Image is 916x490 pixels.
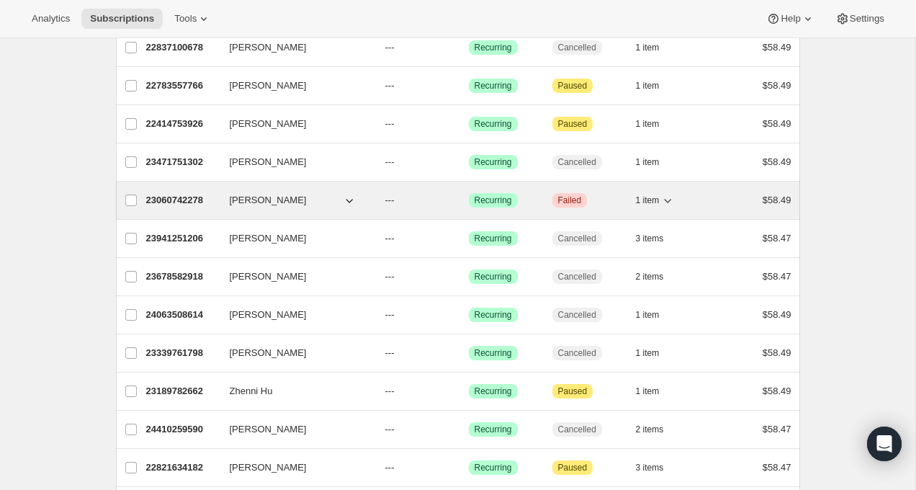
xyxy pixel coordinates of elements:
button: 1 item [636,190,675,210]
span: [PERSON_NAME] [230,422,307,437]
div: 22821634182[PERSON_NAME]---SuccessRecurringAttentionPaused3 items$58.47 [146,458,791,478]
span: $58.49 [763,347,791,358]
span: $58.49 [763,386,791,396]
span: [PERSON_NAME] [230,155,307,169]
span: Subscriptions [90,13,154,24]
span: 1 item [636,156,660,168]
span: Recurring [475,80,512,92]
button: Subscriptions [81,9,163,29]
div: 22837100678[PERSON_NAME]---SuccessRecurringCancelled1 item$58.49 [146,37,791,58]
span: --- [385,347,395,358]
button: Help [758,9,823,29]
p: 22821634182 [146,460,218,475]
span: Recurring [475,386,512,397]
span: 2 items [636,424,664,435]
button: [PERSON_NAME] [221,456,365,479]
div: 23471751302[PERSON_NAME]---SuccessRecurringCancelled1 item$58.49 [146,152,791,172]
p: 24063508614 [146,308,218,322]
button: 1 item [636,114,675,134]
span: Recurring [475,271,512,282]
span: Settings [850,13,884,24]
button: [PERSON_NAME] [221,418,365,441]
span: Recurring [475,195,512,206]
span: Cancelled [558,233,596,244]
span: 1 item [636,347,660,359]
span: --- [385,386,395,396]
span: $58.49 [763,195,791,205]
span: --- [385,462,395,473]
span: $58.49 [763,118,791,129]
span: $58.47 [763,462,791,473]
span: $58.49 [763,42,791,53]
span: --- [385,80,395,91]
button: [PERSON_NAME] [221,74,365,97]
button: Analytics [23,9,78,29]
span: Paused [558,462,588,473]
span: Zhenni Hu [230,384,273,398]
span: --- [385,195,395,205]
span: [PERSON_NAME] [230,79,307,93]
button: [PERSON_NAME] [221,151,365,174]
div: 23060742278[PERSON_NAME]---SuccessRecurringCriticalFailed1 item$58.49 [146,190,791,210]
span: Cancelled [558,347,596,359]
span: $58.49 [763,309,791,320]
button: [PERSON_NAME] [221,112,365,135]
span: Recurring [475,424,512,435]
span: Recurring [475,347,512,359]
span: $58.47 [763,424,791,435]
span: 1 item [636,386,660,397]
span: [PERSON_NAME] [230,40,307,55]
button: 1 item [636,305,675,325]
p: 22783557766 [146,79,218,93]
span: 3 items [636,233,664,244]
p: 24410259590 [146,422,218,437]
span: [PERSON_NAME] [230,117,307,131]
p: 22837100678 [146,40,218,55]
span: [PERSON_NAME] [230,346,307,360]
button: 3 items [636,228,680,249]
button: [PERSON_NAME] [221,227,365,250]
button: 1 item [636,152,675,172]
p: 23678582918 [146,269,218,284]
span: Tools [174,13,197,24]
span: Cancelled [558,271,596,282]
div: 23189782662Zhenni Hu---SuccessRecurringAttentionPaused1 item$58.49 [146,381,791,401]
button: [PERSON_NAME] [221,36,365,59]
span: 1 item [636,118,660,130]
button: 3 items [636,458,680,478]
button: [PERSON_NAME] [221,342,365,365]
span: Paused [558,80,588,92]
div: 22783557766[PERSON_NAME]---SuccessRecurringAttentionPaused1 item$58.49 [146,76,791,96]
span: 1 item [636,42,660,53]
span: [PERSON_NAME] [230,269,307,284]
span: Paused [558,118,588,130]
span: 1 item [636,80,660,92]
span: 1 item [636,309,660,321]
button: 2 items [636,419,680,440]
span: [PERSON_NAME] [230,308,307,322]
div: 23678582918[PERSON_NAME]---SuccessRecurringCancelled2 items$58.47 [146,267,791,287]
p: 23189782662 [146,384,218,398]
span: [PERSON_NAME] [230,193,307,208]
span: Paused [558,386,588,397]
span: 2 items [636,271,664,282]
button: Tools [166,9,220,29]
span: Cancelled [558,156,596,168]
div: 23941251206[PERSON_NAME]---SuccessRecurringCancelled3 items$58.47 [146,228,791,249]
span: --- [385,233,395,244]
p: 23471751302 [146,155,218,169]
div: 23339761798[PERSON_NAME]---SuccessRecurringCancelled1 item$58.49 [146,343,791,363]
button: 1 item [636,343,675,363]
p: 23941251206 [146,231,218,246]
div: 24063508614[PERSON_NAME]---SuccessRecurringCancelled1 item$58.49 [146,305,791,325]
span: --- [385,118,395,129]
button: 1 item [636,76,675,96]
span: $58.49 [763,156,791,167]
span: Cancelled [558,424,596,435]
span: Recurring [475,462,512,473]
span: Recurring [475,118,512,130]
span: Recurring [475,233,512,244]
span: Recurring [475,156,512,168]
span: --- [385,309,395,320]
button: 1 item [636,37,675,58]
